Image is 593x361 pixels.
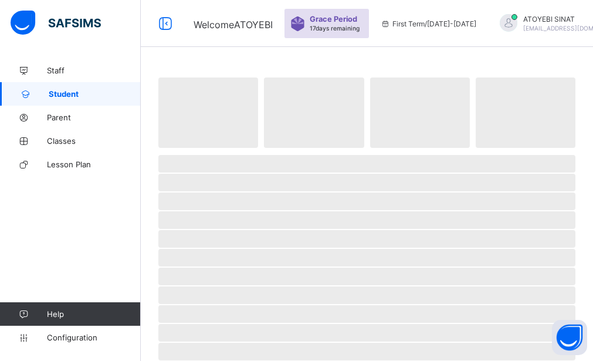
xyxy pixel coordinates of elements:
[158,230,575,248] span: ‌
[158,324,575,342] span: ‌
[381,19,476,28] span: session/term information
[310,15,357,23] span: Grace Period
[158,343,575,360] span: ‌
[264,77,364,148] span: ‌
[49,89,141,99] span: Student
[158,305,575,323] span: ‌
[158,249,575,266] span: ‌
[158,77,258,148] span: ‌
[552,320,587,355] button: Open asap
[47,113,141,122] span: Parent
[158,286,575,304] span: ‌
[158,174,575,191] span: ‌
[47,66,141,75] span: Staff
[47,136,141,146] span: Classes
[370,77,470,148] span: ‌
[158,211,575,229] span: ‌
[47,160,141,169] span: Lesson Plan
[47,309,140,319] span: Help
[310,25,360,32] span: 17 days remaining
[158,155,575,173] span: ‌
[47,333,140,342] span: Configuration
[158,268,575,285] span: ‌
[476,77,575,148] span: ‌
[11,11,101,35] img: safsims
[194,19,273,31] span: Welcome ATOYEBI
[158,193,575,210] span: ‌
[290,16,305,31] img: sticker-purple.71386a28dfed39d6af7621340158ba97.svg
